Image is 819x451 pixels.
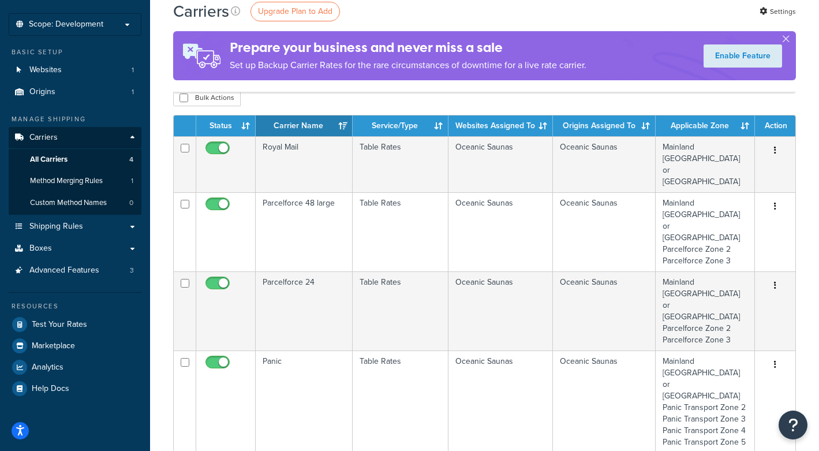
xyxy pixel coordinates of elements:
a: Enable Feature [704,44,782,68]
a: Carriers [9,127,141,148]
td: Oceanic Saunas [448,271,553,351]
div: Resources [9,301,141,311]
td: Table Rates [353,192,449,271]
h4: Prepare your business and never miss a sale [230,38,586,57]
li: Websites [9,59,141,81]
td: Mainland [GEOGRAPHIC_DATA] or [GEOGRAPHIC_DATA] [656,136,755,192]
a: Analytics [9,357,141,378]
span: Custom Method Names [30,198,107,208]
span: Test Your Rates [32,320,87,330]
span: 3 [130,266,134,275]
span: 1 [131,176,133,186]
span: Shipping Rules [29,222,83,232]
th: Applicable Zone: activate to sort column ascending [656,115,755,136]
a: Advanced Features 3 [9,260,141,281]
th: Action [755,115,795,136]
th: Carrier Name: activate to sort column ascending [256,115,353,136]
span: Marketplace [32,341,75,351]
td: Oceanic Saunas [553,192,656,271]
th: Websites Assigned To: activate to sort column ascending [448,115,553,136]
a: Marketplace [9,336,141,356]
li: Carriers [9,127,141,215]
span: Analytics [32,363,63,372]
th: Status: activate to sort column ascending [196,115,256,136]
span: Upgrade Plan to Add [258,5,332,17]
img: ad-rules-rateshop-fe6ec290ccb7230408bd80ed9643f0289d75e0ffd9eb532fc0e269fcd187b520.png [173,31,230,80]
div: Manage Shipping [9,114,141,124]
span: Help Docs [32,384,69,394]
a: All Carriers 4 [9,149,141,170]
span: Scope: Development [29,20,103,29]
span: All Carriers [30,155,68,165]
li: Method Merging Rules [9,170,141,192]
span: Boxes [29,244,52,254]
a: Test Your Rates [9,314,141,335]
a: Boxes [9,238,141,259]
span: 1 [132,65,134,75]
span: 1 [132,87,134,97]
a: Upgrade Plan to Add [250,2,340,21]
a: Settings [760,3,796,20]
span: Websites [29,65,62,75]
td: Royal Mail [256,136,353,192]
td: Parcelforce 48 large [256,192,353,271]
a: Help Docs [9,378,141,399]
a: Custom Method Names 0 [9,192,141,214]
span: 4 [129,155,133,165]
td: Oceanic Saunas [448,136,553,192]
li: Custom Method Names [9,192,141,214]
a: Shipping Rules [9,216,141,237]
th: Origins Assigned To: activate to sort column ascending [553,115,656,136]
span: Carriers [29,133,58,143]
span: 0 [129,198,133,208]
th: Service/Type: activate to sort column ascending [353,115,449,136]
td: Table Rates [353,271,449,351]
td: Mainland [GEOGRAPHIC_DATA] or [GEOGRAPHIC_DATA] Parcelforce Zone 2 Parcelforce Zone 3 [656,192,755,271]
li: All Carriers [9,149,141,170]
td: Oceanic Saunas [553,136,656,192]
button: Bulk Actions [173,89,241,106]
td: Table Rates [353,136,449,192]
div: Basic Setup [9,47,141,57]
a: Method Merging Rules 1 [9,170,141,192]
span: Origins [29,87,55,97]
li: Origins [9,81,141,103]
span: Method Merging Rules [30,176,103,186]
button: Open Resource Center [779,411,807,439]
a: Websites 1 [9,59,141,81]
td: Oceanic Saunas [553,271,656,351]
span: Advanced Features [29,266,99,275]
p: Set up Backup Carrier Rates for the rare circumstances of downtime for a live rate carrier. [230,57,586,73]
a: Origins 1 [9,81,141,103]
td: Oceanic Saunas [448,192,553,271]
td: Mainland [GEOGRAPHIC_DATA] or [GEOGRAPHIC_DATA] Parcelforce Zone 2 Parcelforce Zone 3 [656,271,755,351]
td: Parcelforce 24 [256,271,353,351]
li: Advanced Features [9,260,141,281]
